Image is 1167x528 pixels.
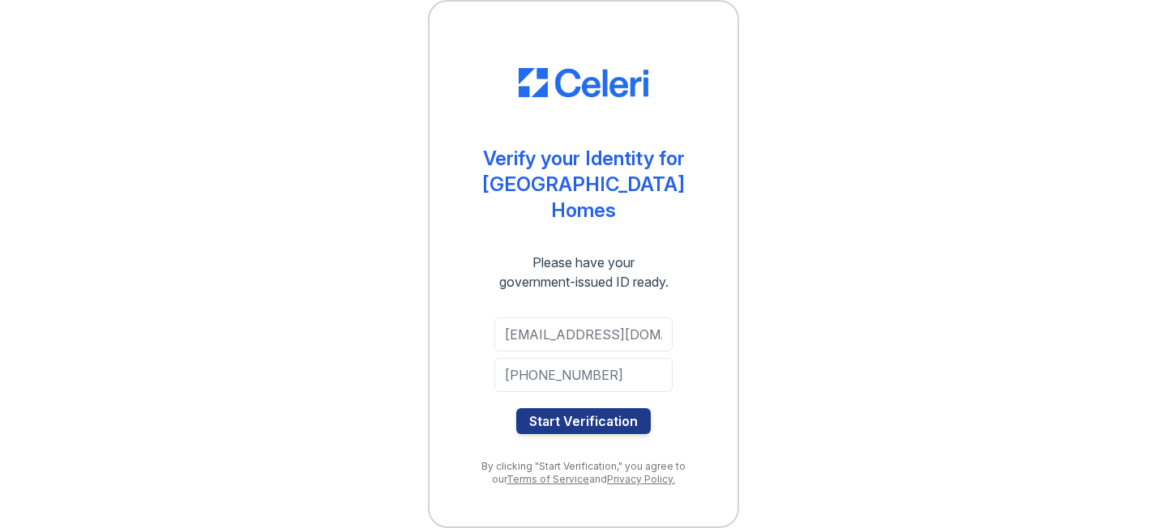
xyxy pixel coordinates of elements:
[607,473,675,485] a: Privacy Policy.
[494,317,673,351] input: Email
[462,460,705,486] div: By clicking "Start Verification," you agree to our and
[462,146,705,224] div: Verify your Identity for [GEOGRAPHIC_DATA] Homes
[470,253,698,292] div: Please have your government-issued ID ready.
[494,358,673,392] input: Phone
[507,473,589,485] a: Terms of Service
[519,68,648,97] img: CE_Logo_Blue-a8612792a0a2168367f1c8372b55b34899dd931a85d93a1a3d3e32e68fde9ad4.png
[516,408,651,434] button: Start Verification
